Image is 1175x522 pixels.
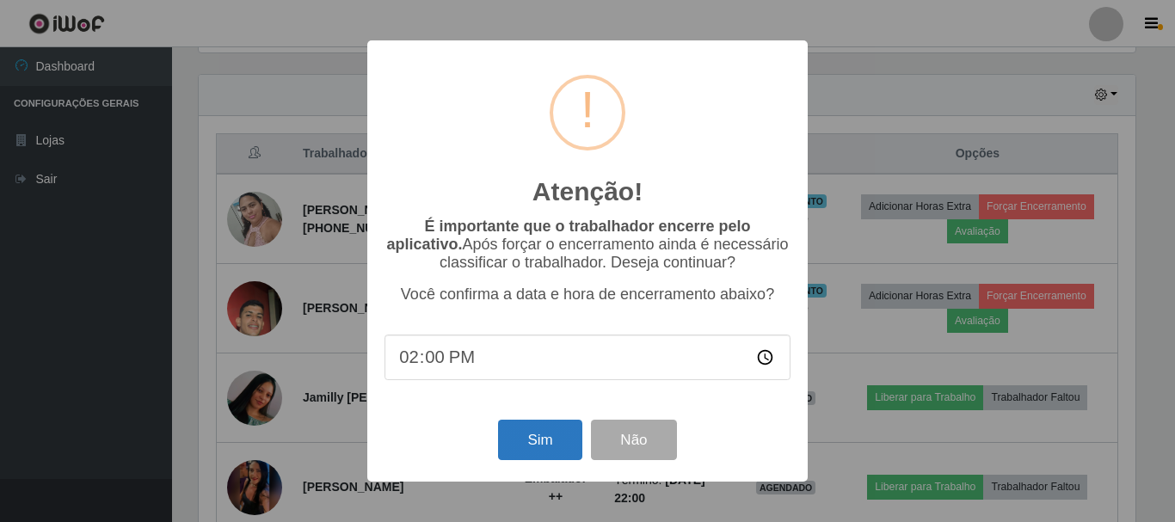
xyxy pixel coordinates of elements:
[498,420,581,460] button: Sim
[384,218,791,272] p: Após forçar o encerramento ainda é necessário classificar o trabalhador. Deseja continuar?
[384,286,791,304] p: Você confirma a data e hora de encerramento abaixo?
[591,420,676,460] button: Não
[532,176,643,207] h2: Atenção!
[386,218,750,253] b: É importante que o trabalhador encerre pelo aplicativo.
